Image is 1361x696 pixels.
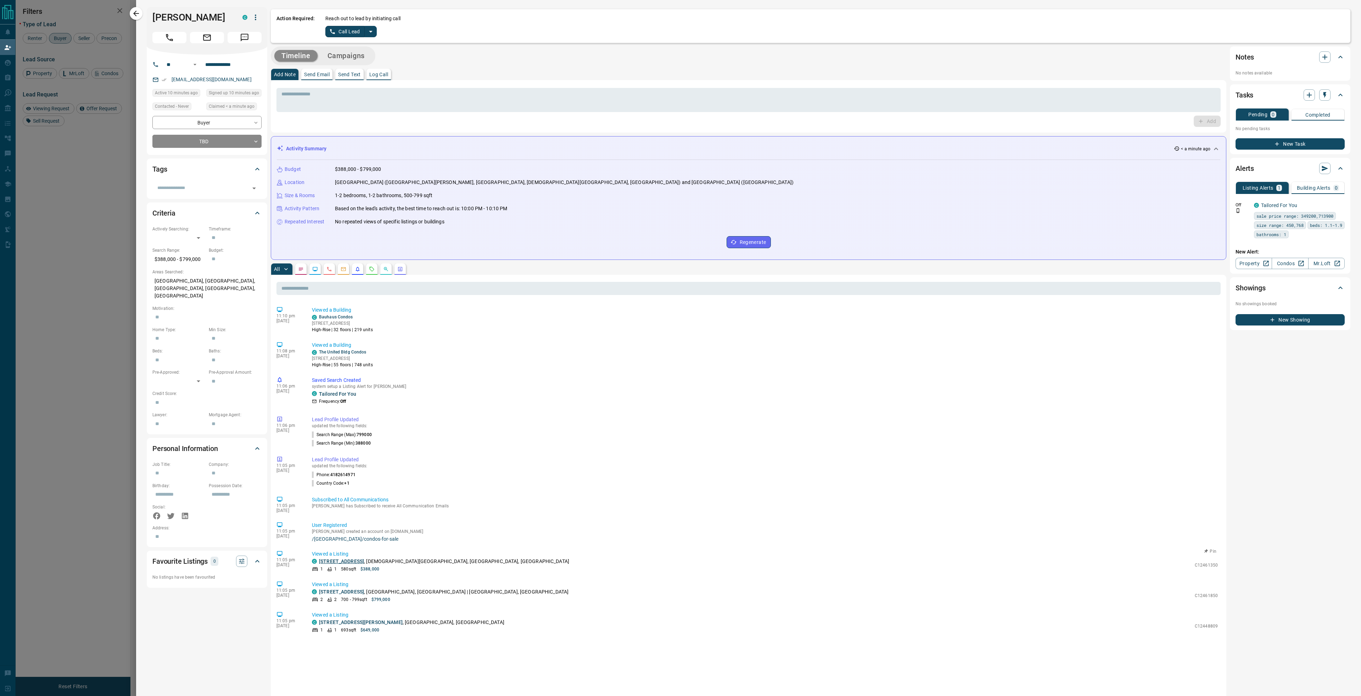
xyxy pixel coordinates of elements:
[1236,87,1345,104] div: Tasks
[1243,185,1273,190] p: Listing Alerts
[152,327,205,333] p: Home Type:
[338,72,361,77] p: Send Text
[276,529,301,534] p: 11:05 pm
[152,207,175,219] h2: Criteria
[304,72,330,77] p: Send Email
[1236,51,1254,63] h2: Notes
[319,350,366,355] a: The United Bldg Condos
[152,412,205,418] p: Lawyer:
[1308,258,1345,269] a: Mr.Loft
[312,472,355,478] p: Phone :
[312,456,1218,463] p: Lead Profile Updated
[335,179,794,186] p: [GEOGRAPHIC_DATA] ([GEOGRAPHIC_DATA][PERSON_NAME], [GEOGRAPHIC_DATA], [DEMOGRAPHIC_DATA][GEOGRAPH...
[320,566,323,572] p: 1
[276,463,301,468] p: 11:05 pm
[276,428,301,433] p: [DATE]
[1236,160,1345,177] div: Alerts
[325,26,377,37] div: split button
[335,218,444,225] p: No repeated views of specific listings or buildings
[312,536,1218,542] a: /[GEOGRAPHIC_DATA]/condos-for-sale
[152,440,262,457] div: Personal Information
[312,306,1218,314] p: Viewed a Building
[209,412,262,418] p: Mortgage Agent:
[1195,623,1218,629] p: C12448809
[312,431,372,438] p: Search Range (Max) :
[152,12,232,23] h1: [PERSON_NAME]
[312,423,1218,428] p: updated the following fields:
[276,593,301,598] p: [DATE]
[320,627,323,633] p: 1
[330,472,355,477] span: 4182614971
[312,391,317,396] div: condos.ca
[397,266,403,272] svg: Agent Actions
[152,525,262,531] p: Address:
[312,320,373,327] p: [STREET_ADDRESS]
[1261,202,1297,208] a: Tailored For You
[1236,202,1250,208] p: Off
[355,441,371,446] span: 388000
[286,145,326,152] p: Activity Summary
[369,72,388,77] p: Log Call
[312,589,317,594] div: condos.ca
[276,534,301,539] p: [DATE]
[1272,112,1275,117] p: 0
[276,468,301,473] p: [DATE]
[319,588,569,596] p: , [GEOGRAPHIC_DATA], [GEOGRAPHIC_DATA] | [GEOGRAPHIC_DATA], [GEOGRAPHIC_DATA]
[209,483,262,489] p: Possession Date:
[213,557,216,565] p: 0
[152,553,262,570] div: Favourite Listings0
[276,423,301,428] p: 11:06 pm
[152,443,218,454] h2: Personal Information
[152,116,262,129] div: Buyer
[312,315,317,320] div: condos.ca
[1195,562,1218,568] p: C12461350
[383,266,389,272] svg: Opportunities
[228,32,262,43] span: Message
[319,589,364,595] a: [STREET_ADDRESS]
[319,314,353,319] a: Bauhaus Condos
[152,556,208,567] h2: Favourite Listings
[152,32,186,43] span: Call
[312,362,373,368] p: High-Rise | 55 floors | 748 units
[152,461,205,468] p: Job Title:
[190,32,224,43] span: Email
[209,348,262,354] p: Baths:
[209,461,262,468] p: Company:
[1256,212,1333,219] span: sale price range: 349200,713900
[326,266,332,272] svg: Calls
[319,391,356,397] a: Tailored For You
[1272,258,1308,269] a: Condos
[341,627,356,633] p: 693 sqft
[152,135,262,148] div: TBD
[1236,279,1345,296] div: Showings
[341,266,346,272] svg: Emails
[312,496,1218,503] p: Subscribed to All Communications
[312,611,1218,619] p: Viewed a Listing
[285,205,319,212] p: Activity Pattern
[152,161,262,178] div: Tags
[242,15,247,20] div: condos.ca
[312,550,1218,558] p: Viewed a Listing
[341,596,367,603] p: 700 - 799 sqft
[1236,123,1345,134] p: No pending tasks
[312,480,349,486] p: Country Code :
[276,623,301,628] p: [DATE]
[334,627,337,633] p: 1
[1305,112,1331,117] p: Completed
[209,89,259,96] span: Signed up 10 minutes ago
[320,50,372,62] button: Campaigns
[360,566,379,572] p: $388,000
[335,166,381,173] p: $388,000 - $799,000
[152,348,205,354] p: Beds:
[312,463,1218,468] p: updated the following fields:
[276,618,301,623] p: 11:05 pm
[1236,282,1266,294] h2: Showings
[334,596,337,603] p: 2
[312,377,1218,384] p: Saved Search Created
[1256,222,1304,229] span: size range: 450,768
[727,236,771,248] button: Regenerate
[276,503,301,508] p: 11:05 pm
[1236,301,1345,307] p: No showings booked
[276,318,301,323] p: [DATE]
[155,89,198,96] span: Active 10 minutes ago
